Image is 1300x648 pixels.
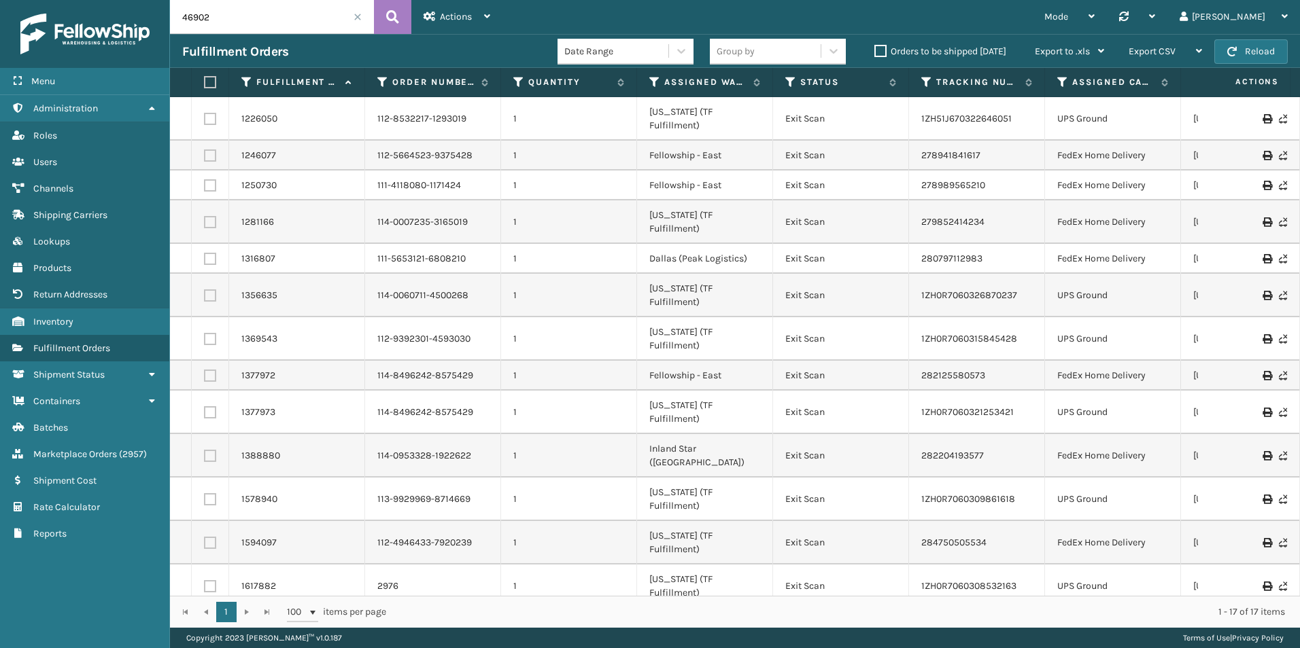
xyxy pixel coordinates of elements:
[241,492,277,506] a: 1578940
[773,391,909,434] td: Exit Scan
[1129,46,1176,57] span: Export CSV
[377,406,473,419] a: 114-8496242-8575429
[216,602,237,622] a: 1
[528,76,611,88] label: Quantity
[392,76,475,88] label: Order Number
[1045,200,1181,244] td: FedEx Home Delivery
[377,536,472,550] a: 112-4946433-7920239
[287,602,386,622] span: items per page
[1263,217,1271,227] i: Print Label
[241,252,275,266] a: 1316807
[377,112,466,126] a: 112-8532217-1293019
[501,564,637,608] td: 1
[664,76,747,88] label: Assigned Warehouse
[1279,217,1287,227] i: Never Shipped
[501,478,637,521] td: 1
[33,316,73,327] span: Inventory
[241,406,275,419] a: 1377973
[241,215,274,229] a: 1281166
[241,332,277,346] a: 1369543
[33,501,100,513] span: Rate Calculator
[637,170,773,200] td: Fellowship - East
[119,448,147,460] span: ( 2957 )
[1263,291,1271,300] i: Print Label
[921,370,985,381] a: 282125580573
[1279,181,1287,190] i: Never Shipped
[921,113,1012,124] a: 1ZH51J670322646051
[33,236,70,247] span: Lookups
[287,605,307,619] span: 100
[773,317,909,361] td: Exit Scan
[501,521,637,564] td: 1
[377,579,398,593] a: 2976
[440,11,472,22] span: Actions
[33,475,97,486] span: Shipment Cost
[405,605,1285,619] div: 1 - 17 of 17 items
[1045,97,1181,141] td: UPS Ground
[20,14,150,54] img: logo
[501,391,637,434] td: 1
[1193,71,1287,93] span: Actions
[33,209,107,221] span: Shipping Carriers
[921,450,984,461] a: 282204193577
[637,141,773,170] td: Fellowship - East
[800,76,883,88] label: Status
[241,149,276,162] a: 1246077
[773,200,909,244] td: Exit Scan
[1279,371,1287,380] i: Never Shipped
[1045,244,1181,274] td: FedEx Home Delivery
[1045,391,1181,434] td: UPS Ground
[637,200,773,244] td: [US_STATE] (TF Fulfillment)
[1279,114,1287,124] i: Never Shipped
[921,580,1016,592] a: 1ZH0R7060308532163
[1279,451,1287,461] i: Never Shipped
[1044,11,1068,22] span: Mode
[1045,434,1181,478] td: FedEx Home Delivery
[377,289,468,302] a: 114-0060711-4500268
[1045,361,1181,391] td: FedEx Home Delivery
[637,434,773,478] td: Inland Star ([GEOGRAPHIC_DATA])
[1263,451,1271,461] i: Print Label
[1263,151,1271,160] i: Print Label
[773,434,909,478] td: Exit Scan
[241,112,277,126] a: 1226050
[773,97,909,141] td: Exit Scan
[241,449,280,463] a: 1388880
[637,521,773,564] td: [US_STATE] (TF Fulfillment)
[501,317,637,361] td: 1
[637,274,773,317] td: [US_STATE] (TF Fulfillment)
[1035,46,1090,57] span: Export to .xls
[1279,334,1287,344] i: Never Shipped
[377,332,471,346] a: 112-9392301-4593030
[241,579,276,593] a: 1617882
[1263,408,1271,417] i: Print Label
[1263,334,1271,344] i: Print Label
[1279,408,1287,417] i: Never Shipped
[1263,254,1271,264] i: Print Label
[564,44,670,58] div: Date Range
[1045,141,1181,170] td: FedEx Home Delivery
[241,536,277,550] a: 1594097
[1263,181,1271,190] i: Print Label
[241,179,277,192] a: 1250730
[921,179,985,191] a: 278989565210
[33,289,107,300] span: Return Addresses
[182,43,288,60] h3: Fulfillment Orders
[921,253,982,264] a: 280797112983
[773,141,909,170] td: Exit Scan
[921,493,1015,505] a: 1ZH0R7060309861618
[773,521,909,564] td: Exit Scan
[33,156,57,168] span: Users
[717,44,755,58] div: Group by
[1279,581,1287,591] i: Never Shipped
[1263,538,1271,547] i: Print Label
[501,141,637,170] td: 1
[1045,170,1181,200] td: FedEx Home Delivery
[1214,39,1288,64] button: Reload
[637,478,773,521] td: [US_STATE] (TF Fulfillment)
[1045,274,1181,317] td: UPS Ground
[501,274,637,317] td: 1
[773,361,909,391] td: Exit Scan
[874,46,1006,57] label: Orders to be shipped [DATE]
[377,449,471,463] a: 114-0953328-1922622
